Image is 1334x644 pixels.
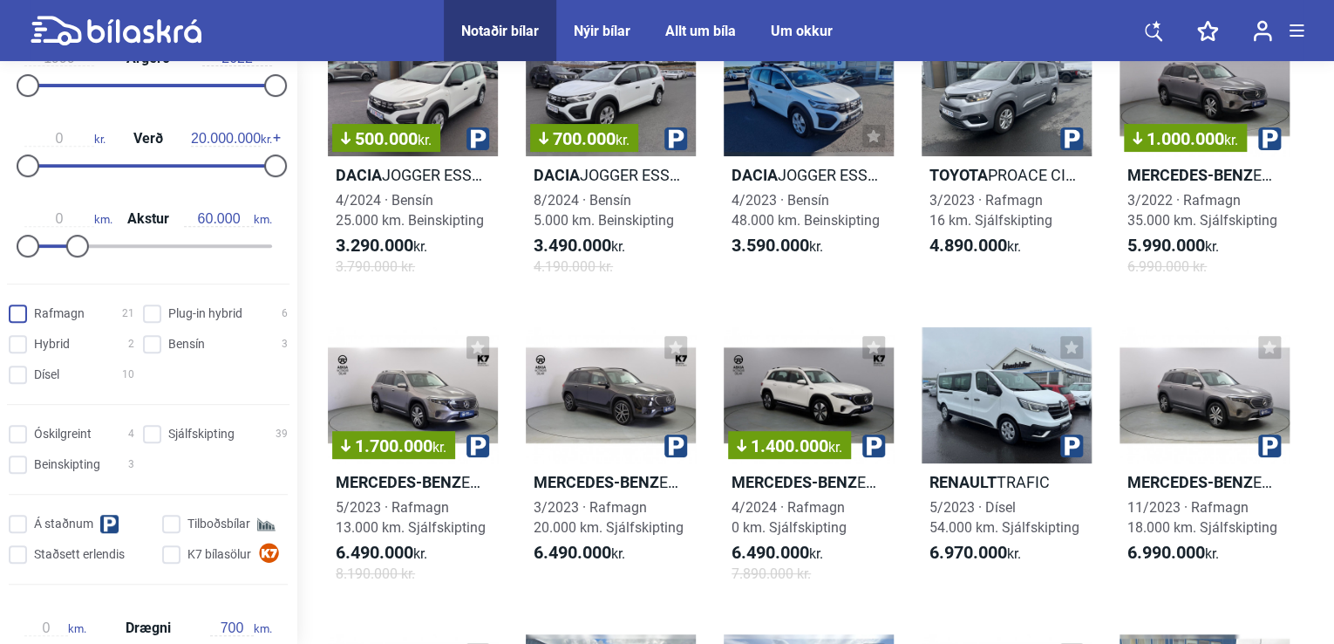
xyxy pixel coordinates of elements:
b: Dacia [336,166,382,184]
span: Rafmagn [34,305,85,323]
span: km. [184,211,272,227]
b: Mercedes-Benz [732,473,857,491]
span: 4/2024 · Bensín 25.000 km. Beinskipting [336,192,484,229]
a: Um okkur [771,23,833,39]
b: 6.490.000 [534,542,611,563]
span: 2 [128,335,134,353]
b: 4.890.000 [929,235,1007,256]
span: kr. [534,236,625,257]
h2: EQB 300 4MATIC PROGRESSIVE [1120,472,1290,492]
img: parking.png [1258,435,1281,457]
b: 3.290.000 [336,235,413,256]
span: kr. [732,236,823,257]
img: parking.png [862,435,885,457]
span: kr. [929,236,1021,257]
b: 6.990.000 [1127,542,1205,563]
h2: JOGGER ESSENTIAL 7 SÆTA [328,165,498,185]
b: Dacia [534,166,580,184]
span: 39 [276,425,288,443]
span: 4 [128,425,134,443]
span: Akstur [123,212,174,226]
span: kr. [534,543,625,564]
div: Allt um bíla [665,23,736,39]
span: 4/2023 · Bensín 48.000 km. Beinskipting [732,192,880,229]
h2: EQB 300 4MATIC PROGRESSIVE [328,472,498,492]
a: Nýir bílar [574,23,630,39]
span: 1.400.000 [737,437,842,455]
span: Bensín [168,335,205,353]
span: 8/2024 · Bensín 5.000 km. Beinskipting [534,192,674,229]
b: Mercedes-Benz [336,473,461,491]
img: parking.png [1060,435,1083,457]
span: 7.890.000 kr. [732,564,811,584]
h2: EQB 300 4MATIC PROGRESSIVE [1120,165,1290,185]
a: 500.000kr.DaciaJOGGER ESSENTIAL 7 SÆTA4/2024 · Bensín25.000 km. Beinskipting3.290.000kr.3.790.000... [328,20,498,292]
span: 10 [122,366,134,384]
span: 8.190.000 kr. [336,564,415,584]
span: km. [24,211,112,227]
span: Beinskipting [34,456,100,474]
span: 700.000 [539,130,630,147]
span: 4/2024 · Rafmagn 0 km. Sjálfskipting [732,499,847,536]
span: kr. [616,132,630,148]
h2: EQB 250 PURE. [724,472,894,492]
img: parking.png [466,127,489,150]
h2: PROACE CITY VERSO EV FAMILY LANGUR [922,165,1092,185]
b: Renault [929,473,997,491]
span: Sjálfskipting [168,425,235,443]
span: 6 [282,305,288,323]
h2: EQB 300 4MATIC PROGRESSIVE [526,472,696,492]
b: 5.990.000 [1127,235,1205,256]
span: 11/2023 · Rafmagn 18.000 km. Sjálfskipting [1127,499,1277,536]
b: 3.590.000 [732,235,809,256]
span: kr. [432,439,446,456]
span: Tilboðsbílar [187,515,250,533]
span: 500.000 [341,130,432,147]
a: 1.400.000kr.Mercedes-BenzEQB 250 PURE.4/2024 · Rafmagn0 km. Sjálfskipting6.490.000kr.7.890.000 kr. [724,327,894,599]
span: K7 bílasölur [187,545,251,564]
span: 3 [128,456,134,474]
b: 6.970.000 [929,542,1007,563]
a: Mercedes-BenzEQB 300 4MATIC PROGRESSIVE11/2023 · Rafmagn18.000 km. Sjálfskipting6.990.000kr. [1120,327,1290,599]
a: 1.000.000kr.Mercedes-BenzEQB 300 4MATIC PROGRESSIVE3/2022 · Rafmagn35.000 km. Sjálfskipting5.990.... [1120,20,1290,292]
span: kr. [828,439,842,456]
a: Notaðir bílar [461,23,539,39]
span: 3.790.000 kr. [336,257,415,277]
b: Mercedes-Benz [1127,473,1253,491]
span: 5/2023 · Rafmagn 13.000 km. Sjálfskipting [336,499,486,536]
span: 5/2023 · Dísel 54.000 km. Sjálfskipting [929,499,1079,536]
img: user-login.svg [1253,20,1272,42]
a: 700.000kr.DaciaJOGGER ESSENTIAL 7 SÆTA8/2024 · Bensín5.000 km. Beinskipting3.490.000kr.4.190.000 kr. [526,20,696,292]
span: 1.000.000 [1133,130,1238,147]
h2: JOGGER ESSENTIAL [724,165,894,185]
span: Dísel [34,366,59,384]
span: Verð [129,132,167,146]
span: Á staðnum [34,515,93,533]
span: kr. [1127,236,1219,257]
b: 3.490.000 [534,235,611,256]
span: 3/2023 · Rafmagn 20.000 km. Sjálfskipting [534,499,684,536]
img: parking.png [1060,127,1083,150]
span: 6.990.000 kr. [1127,257,1207,277]
span: 21 [122,305,134,323]
span: kr. [1224,132,1238,148]
img: parking.png [664,127,687,150]
b: 6.490.000 [336,542,413,563]
b: Mercedes-Benz [1127,166,1253,184]
span: km. [210,620,272,636]
img: parking.png [466,435,489,457]
span: 1.700.000 [341,437,446,455]
a: RenaultTRAFIC5/2023 · Dísel54.000 km. Sjálfskipting6.970.000kr. [922,327,1092,599]
b: Mercedes-Benz [534,473,659,491]
span: kr. [336,543,427,564]
h2: JOGGER ESSENTIAL 7 SÆTA [526,165,696,185]
span: kr. [418,132,432,148]
span: kr. [336,236,427,257]
span: Árgerð [122,51,174,65]
b: Toyota [929,166,988,184]
b: 6.490.000 [732,542,809,563]
span: Staðsett erlendis [34,545,125,564]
